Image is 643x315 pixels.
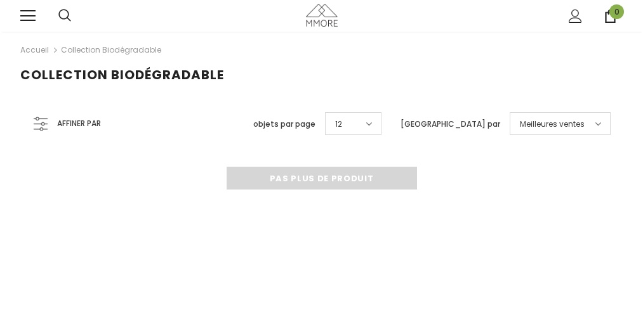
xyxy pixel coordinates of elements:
a: Accueil [20,42,49,58]
span: Collection biodégradable [20,66,224,84]
label: [GEOGRAPHIC_DATA] par [401,118,500,131]
label: objets par page [253,118,315,131]
span: Meilleures ventes [520,118,585,131]
span: 12 [335,118,342,131]
span: 0 [609,4,624,19]
img: Cas MMORE [306,4,338,26]
a: 0 [604,10,617,23]
span: Affiner par [57,117,101,131]
a: Collection biodégradable [61,44,161,55]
